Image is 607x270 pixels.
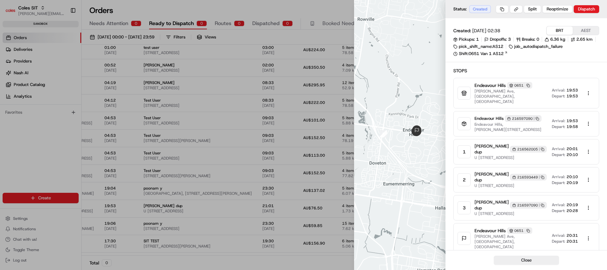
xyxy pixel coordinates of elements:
div: 0651 [507,227,532,234]
div: 3 [458,201,471,214]
span: API Documentation [62,146,105,152]
span: U [STREET_ADDRESS] [475,211,547,216]
span: Arrival: [552,88,565,93]
span: Endeavour Hills, [PERSON_NAME][STREET_ADDRESS] [475,122,547,132]
button: See all [101,83,119,91]
span: [DATE] [58,119,71,124]
a: 📗Knowledge Base [4,143,53,155]
button: Dispatch [574,5,599,13]
img: 1736555255976-a54dd68f-1ca7-489b-9aae-adbdc363a1c4 [13,101,18,107]
div: 0651 [507,82,532,89]
span: Breaks: [522,36,535,42]
span: 19:58 [567,124,578,129]
span: Pylon [65,162,79,166]
span: Arrival: [552,174,565,179]
img: 4988371391238_9404d814bf3eb2409008_72.png [14,62,25,74]
h2: Stops [453,67,599,74]
button: Close [494,256,559,265]
span: 20:10 [567,174,578,179]
span: 1 [476,36,479,42]
span: 20:19 [567,180,578,185]
span: [PERSON_NAME] [20,119,53,124]
span: Arrival: [552,118,565,123]
span: 20:01 [567,146,578,151]
span: U [STREET_ADDRESS] [475,155,547,160]
span: Arrival: [552,233,565,238]
span: Endeavour Hills [475,82,506,89]
a: Powered byPylon [46,161,79,166]
span: [PERSON_NAME] [20,101,53,106]
span: [DATE] [58,101,71,106]
a: 💻API Documentation [53,143,107,155]
span: Depart: [552,208,565,213]
span: 20:31 [567,239,578,244]
div: Past conversations [7,85,44,90]
span: [PERSON_NAME] Ave, [GEOGRAPHIC_DATA], [GEOGRAPHIC_DATA] [475,89,548,104]
button: Reoptimize [542,5,572,13]
span: Endeavour Hills [475,116,504,121]
span: 20:31 [567,233,578,238]
span: Dropoffs: [490,36,507,42]
button: AEST [573,26,599,35]
span: [PERSON_NAME] dup [475,143,509,155]
span: U [STREET_ADDRESS] [475,183,547,188]
div: waypoint-rte_68gPJH6mV79oe7Kv33bbUn [380,130,387,137]
span: Depart: [552,124,565,129]
button: Start new chat [111,64,119,72]
div: pick_shift_name:AS12 [453,44,503,50]
img: Mariam Aslam [7,95,17,105]
span: Endeavour Hills [475,227,506,234]
span: Depart: [552,152,565,157]
span: 19:53 [567,88,578,93]
div: Status: [453,5,493,13]
span: [PERSON_NAME] Ave, [GEOGRAPHIC_DATA], [GEOGRAPHIC_DATA] [475,234,548,249]
div: route_end-rte_68gPJH6mV79oe7Kv33bbUn [412,125,422,136]
span: Created: [453,27,471,34]
div: 💻 [55,146,60,151]
img: Nash [7,7,20,20]
div: 216593449 [510,174,547,180]
span: 3 [508,36,511,42]
span: 19:53 [567,93,578,99]
div: 216562005 [510,146,547,152]
span: [PERSON_NAME] dup [475,199,509,211]
p: Welcome 👋 [7,26,119,36]
input: Clear [17,42,108,49]
span: [DATE] 02:38 [472,27,500,34]
button: BRT [547,26,573,35]
span: 20:19 [567,202,578,207]
span: 20:28 [567,208,578,213]
span: Depart: [552,239,565,244]
span: • [54,101,56,106]
span: • [54,119,56,124]
div: Start new chat [29,62,107,69]
div: Created [469,5,491,13]
span: 0 [537,36,539,42]
div: 1 [458,145,471,158]
span: Arrival: [552,202,565,207]
div: job_autodispatch_failure [509,44,563,50]
a: Shift:0651 Van 1 AS12 [453,51,599,57]
span: Pickups: [459,36,475,42]
span: 20:10 [567,152,578,157]
div: route_start-rte_68gPJH6mV79oe7Kv33bbUn [412,126,421,136]
span: Depart: [552,180,565,185]
span: Knowledge Base [13,146,50,152]
span: Arrival: [552,146,565,151]
img: 1736555255976-a54dd68f-1ca7-489b-9aae-adbdc363a1c4 [7,62,18,74]
span: Depart: [552,93,565,99]
span: 2.65 km [576,36,593,42]
div: We're available if you need us! [29,69,90,74]
div: 📗 [7,146,12,151]
span: [PERSON_NAME] dup [475,171,509,183]
span: 19:53 [567,118,578,123]
span: 6.36 kg [550,36,565,42]
div: 216597090 [505,115,541,122]
button: Split [524,5,541,13]
div: 2 [458,173,471,186]
img: Lucas Ferreira [7,112,17,123]
div: 216597090 [510,202,547,208]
